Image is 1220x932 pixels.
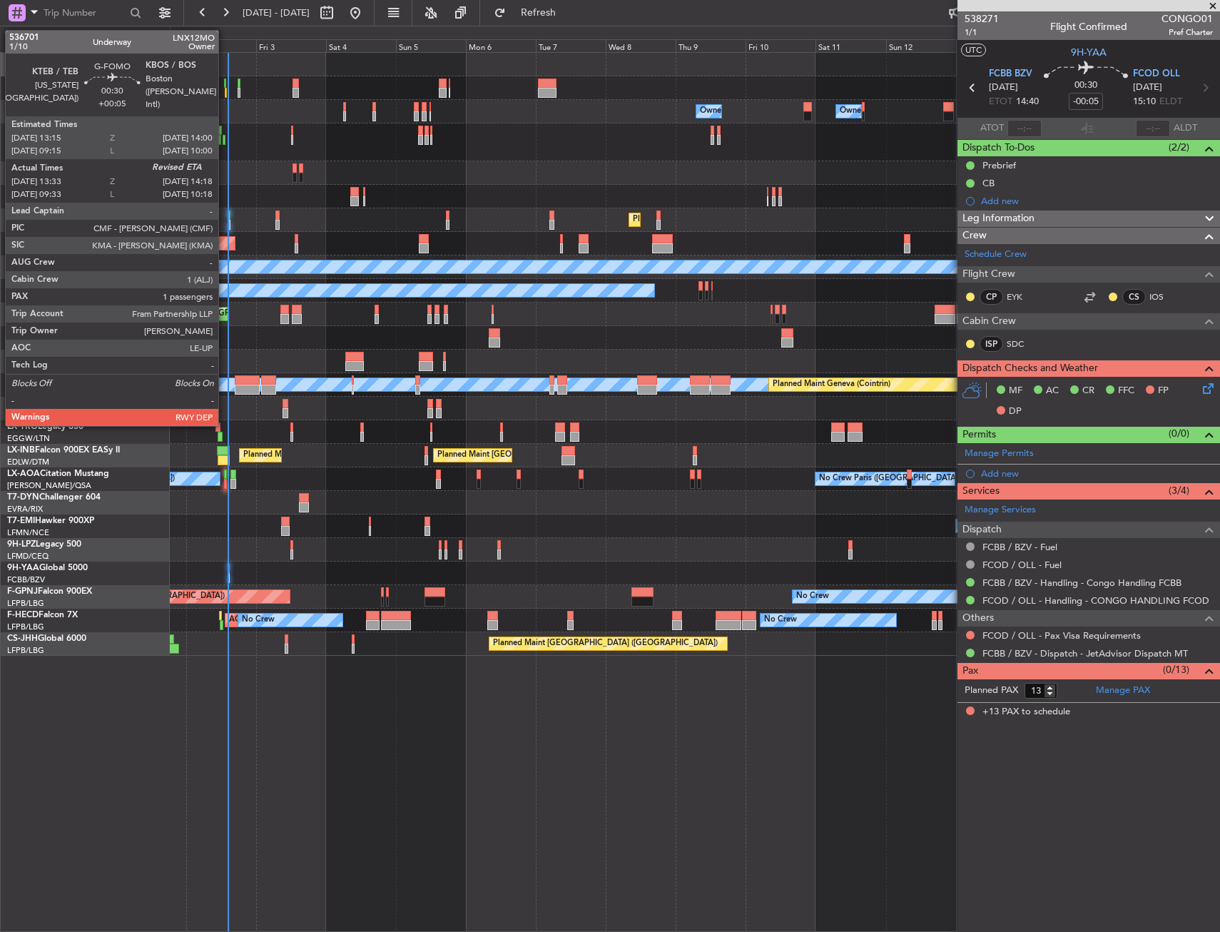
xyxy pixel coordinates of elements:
a: G-FOMOGlobal 6000 [7,78,92,87]
div: Sat 4 [326,39,396,52]
div: Add new [981,195,1213,207]
a: G-JAGAPhenom 300 [7,211,90,219]
a: LX-TROLegacy 650 [7,422,83,431]
span: [DATE] [989,81,1018,95]
a: EDLW/DTM [7,457,49,467]
a: Manage PAX [1096,684,1150,698]
span: ALDT [1174,121,1197,136]
span: Leg Information [962,211,1035,227]
a: G-LEAXCessna Citation XLS [7,163,117,172]
span: G-FOMO [7,78,44,87]
span: T7-EMI [7,517,35,525]
a: VHHH/HKG [7,386,49,397]
span: Only With Activity [37,34,151,44]
span: LX-AOA [7,470,40,478]
span: Others [962,610,994,627]
span: F-HECD [7,611,39,619]
a: DNMM/LOS [7,363,51,373]
div: Thu 2 [186,39,256,52]
a: EGGW/LTN [7,89,50,100]
a: FCBB / BZV - Fuel [982,541,1057,553]
div: CP [980,289,1003,305]
span: +13 PAX to schedule [982,705,1070,719]
div: Thu 9 [676,39,746,52]
a: CS-JHHGlobal 6000 [7,634,86,643]
a: G-LEGCLegacy 600 [7,258,83,266]
span: G-SPCY [7,234,38,243]
a: LFMN/NCE [7,527,49,538]
a: G-KGKGLegacy 600 [7,281,86,290]
span: 15:10 [1133,95,1156,109]
span: G-ENRG [7,305,41,313]
span: T7-FFI [7,375,32,384]
a: 9H-YAAGlobal 5000 [7,564,88,572]
a: EGNR/CEG [7,136,50,147]
a: IOS [1149,290,1181,303]
span: DP [1009,405,1022,419]
a: T7-EMIHawker 900XP [7,517,94,525]
a: Manage Services [965,503,1036,517]
span: CR [1082,384,1094,398]
input: --:-- [1007,120,1042,137]
a: Schedule Crew [965,248,1027,262]
a: 9H-LPZLegacy 500 [7,540,81,549]
span: G-LEGC [7,258,38,266]
span: 00:30 [1074,78,1097,93]
span: 14:40 [1016,95,1039,109]
span: G-GAAL [7,102,40,111]
span: ELDT [1159,95,1182,109]
div: Tue 7 [536,39,606,52]
span: 1/1 [965,26,999,39]
span: G-LEAX [7,163,38,172]
span: Refresh [509,8,569,18]
span: (2/2) [1169,140,1189,155]
a: EYK [1007,290,1039,303]
a: T7-N1960Legacy 650 [7,352,93,360]
a: EGSS/STN [7,315,45,326]
span: G-JAGA [7,211,40,219]
a: Manage Permits [965,447,1034,461]
span: 9H-YAA [7,564,39,572]
span: 9H-LPZ [7,540,36,549]
a: FCBB / BZV - Dispatch - JetAdvisor Dispatch MT [982,647,1188,659]
button: UTC [961,44,986,56]
a: F-HECDFalcon 7X [7,611,78,619]
div: Planned Maint [GEOGRAPHIC_DATA] [243,445,380,466]
span: T7-LZZI [7,399,36,407]
div: CS [1122,289,1146,305]
span: MF [1009,384,1022,398]
span: LX-INB [7,446,35,455]
div: Planned Maint [GEOGRAPHIC_DATA] ([GEOGRAPHIC_DATA]) [633,209,858,231]
span: G-SIRS [7,187,34,196]
div: Planned Maint [GEOGRAPHIC_DATA] ([GEOGRAPHIC_DATA]) [493,633,718,654]
a: G-VNORChallenger 650 [7,328,103,337]
a: FCBB/BZV [7,574,45,585]
span: LX-TRO [7,422,38,431]
span: G-GARE [7,126,40,134]
div: Fri 10 [746,39,815,52]
span: [DATE] [1133,81,1162,95]
a: LGAV/ATH [7,245,46,255]
a: T7-LZZIPraetor 600 [7,399,84,407]
span: 538271 [965,11,999,26]
button: Only With Activity [16,28,155,51]
span: Permits [962,427,996,443]
span: CS-JHH [7,634,38,643]
input: Trip Number [44,2,126,24]
a: LFPB/LBG [7,598,44,609]
a: T7-DYNChallenger 604 [7,493,101,502]
div: ISP [980,336,1003,352]
span: Dispatch Checks and Weather [962,360,1098,377]
a: FCBB / BZV - Handling - Congo Handling FCBB [982,577,1181,589]
a: EGGW/LTN [7,292,50,303]
span: CONGO01 [1161,11,1213,26]
div: Owner [840,101,864,122]
a: T7-FFIFalcon 7X [7,375,71,384]
a: EGGW/LTN [7,174,50,185]
a: EGLF/FAB [7,410,44,420]
span: (0/0) [1169,426,1189,441]
div: No Crew [764,609,797,631]
span: G-KGKG [7,281,41,290]
span: FCBB BZV [989,67,1032,81]
a: G-ENRGPraetor 600 [7,305,88,313]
